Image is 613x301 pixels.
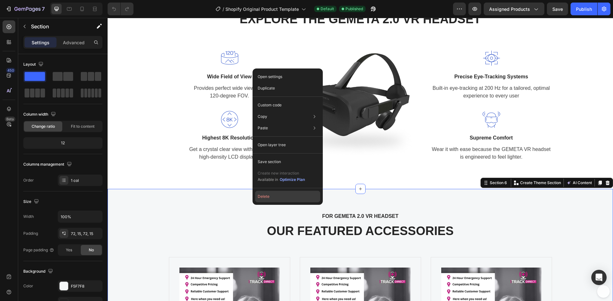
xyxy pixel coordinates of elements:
[23,231,38,236] div: Padding
[63,39,85,46] p: Advanced
[6,68,15,73] div: 450
[62,128,182,143] p: Get a crystal clear view with two 4K high-density LCD displays.
[255,191,320,202] button: Delete
[25,139,101,147] div: 12
[23,197,40,206] div: Size
[32,124,55,129] span: Change ratio
[71,124,95,129] span: Fit to content
[66,247,72,253] span: Yes
[23,60,45,69] div: Layout
[23,177,34,183] div: Order
[258,74,282,80] p: Open settings
[258,85,275,91] p: Duplicate
[89,247,94,253] span: No
[381,162,401,168] div: Section 6
[23,160,73,169] div: Columns management
[71,178,101,183] div: 1 col
[225,6,299,12] span: Shopify Original Product Template
[32,39,49,46] p: Settings
[324,116,444,124] p: Supreme Comfort
[345,6,363,12] span: Published
[484,3,544,15] button: Assigned Products
[258,114,267,119] p: Copy
[324,55,444,63] p: Precise Eye-Tracking Systems
[412,162,453,168] p: Create Theme Section
[571,3,597,15] button: Publish
[324,128,444,143] p: Wear it with ease because the GEMETA VR headset is engineered to feel lighter.
[258,125,268,131] p: Paste
[258,177,278,182] span: Available in
[23,110,57,119] div: Column width
[71,283,101,289] div: F5F7F8
[23,214,34,219] div: Width
[258,170,305,176] p: Create new interaction
[62,67,182,82] p: Provides perfect wide view with 120-degree FOV.
[223,6,224,12] span: /
[258,142,286,148] p: Open layer tree
[552,6,563,12] span: Save
[591,270,607,285] div: Open Intercom Messenger
[62,55,182,63] p: Wide Field of View
[23,247,54,253] div: Page padding
[547,3,568,15] button: Save
[23,267,54,276] div: Background
[5,117,15,122] div: Beta
[108,3,133,15] div: Undo/Redo
[258,102,282,108] p: Custom code
[576,6,592,12] div: Publish
[71,231,101,237] div: 72, 15, 72, 15
[3,3,48,15] button: 7
[108,18,613,301] iframe: Design area
[58,211,102,222] input: Auto
[11,195,495,202] p: FOR GEMETA 2.0 VR HEADSET
[279,176,305,183] button: Optimize Plan
[324,67,444,82] p: Built-in eye-tracking at 200 Hz for a tailored, optimal experience to every user
[23,283,33,289] div: Color
[258,159,281,165] p: Save section
[321,6,334,12] span: Default
[489,6,530,12] span: Assigned Products
[42,5,45,13] p: 7
[458,161,486,169] button: AI Content
[62,116,182,124] p: Highest 8K Resolution
[5,206,500,221] p: OUR FEATURED ACCESSORIES
[31,23,83,30] p: Section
